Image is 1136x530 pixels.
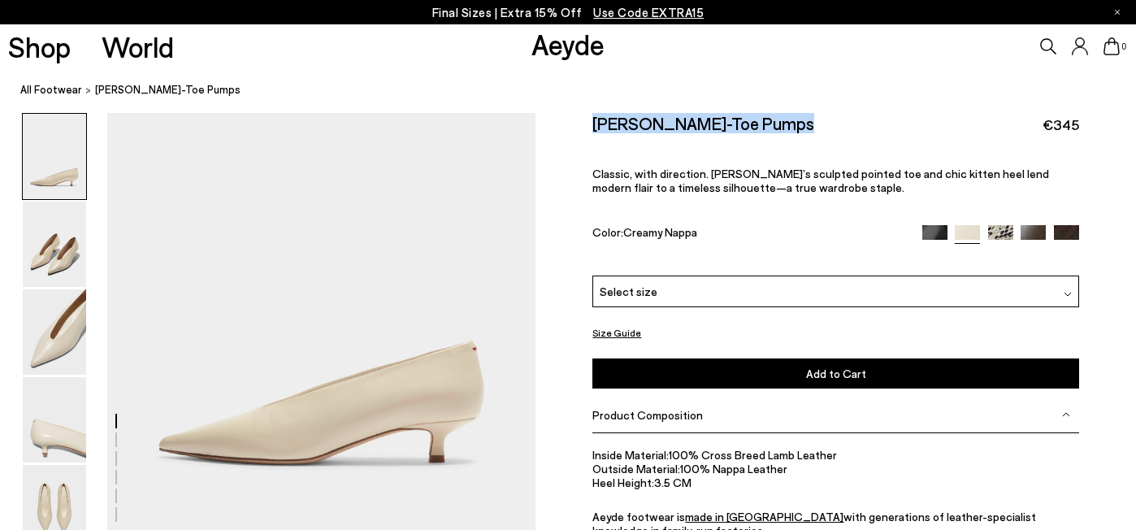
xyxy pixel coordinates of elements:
span: €345 [1043,115,1079,135]
p: Final Sizes | Extra 15% Off [432,2,705,23]
div: Color: [592,225,906,244]
span: Select size [600,283,657,300]
span: Outside Material: [592,461,680,475]
button: Add to Cart [592,358,1079,389]
img: svg%3E [1064,290,1072,298]
a: Aeyde [531,27,605,61]
img: Clara Pointed-Toe Pumps - Image 4 [23,377,86,463]
h2: [PERSON_NAME]-Toe Pumps [592,113,814,133]
a: 0 [1103,37,1120,55]
span: Navigate to /collections/ss25-final-sizes [593,5,704,20]
a: World [102,33,174,61]
a: made in [GEOGRAPHIC_DATA] [685,510,843,523]
p: Classic, with direction. [PERSON_NAME]’s sculpted pointed toe and chic kitten heel lend modern fl... [592,167,1079,194]
a: Shop [8,33,71,61]
span: Add to Cart [806,367,866,380]
img: svg%3E [1062,411,1070,419]
img: Clara Pointed-Toe Pumps - Image 1 [23,114,86,199]
span: 0 [1120,42,1128,51]
span: [PERSON_NAME]-Toe Pumps [95,81,241,98]
span: Aeyde footwear is [592,510,685,523]
span: Creamy Nappa [623,225,697,239]
nav: breadcrumb [20,68,1136,113]
li: 100% Nappa Leather [592,461,1079,475]
span: Product Composition [592,407,703,421]
span: Heel Height: [592,475,654,489]
img: Clara Pointed-Toe Pumps - Image 2 [23,202,86,287]
button: Size Guide [592,323,641,343]
li: 100% Cross Breed Lamb Leather [592,447,1079,461]
a: All Footwear [20,81,82,98]
img: Clara Pointed-Toe Pumps - Image 3 [23,289,86,375]
span: Inside Material: [592,447,669,461]
li: 3.5 CM [592,475,1079,489]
